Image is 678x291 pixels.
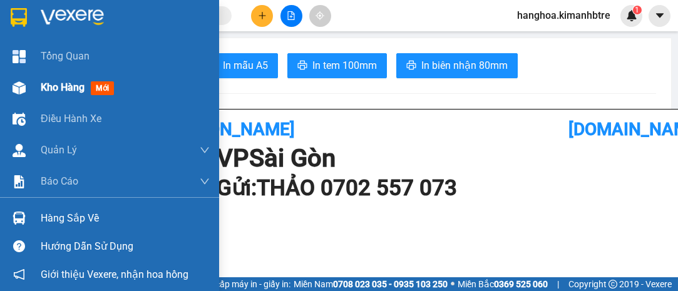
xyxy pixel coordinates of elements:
span: 6 RI [138,58,170,80]
span: Cung cấp máy in - giấy in: [193,277,290,291]
span: copyright [609,280,617,288]
span: 1 [635,6,639,14]
span: Giới thiệu Vexere, nhận hoa hồng [41,267,188,282]
img: warehouse-icon [13,144,26,157]
span: printer [297,60,307,72]
span: plus [258,11,267,20]
span: Báo cáo [41,173,78,189]
img: logo-vxr [11,8,27,27]
span: CR : [9,89,29,102]
span: Miền Bắc [458,277,548,291]
span: question-circle [13,240,25,252]
img: warehouse-icon [13,212,26,225]
span: Miền Nam [294,277,448,291]
strong: 0369 525 060 [494,279,548,289]
span: ⚪️ [451,282,455,287]
span: down [200,176,210,186]
span: Tổng Quan [41,48,90,64]
img: warehouse-icon [13,113,26,126]
div: 30.000 [9,88,113,103]
span: down [200,145,210,155]
img: warehouse-icon [13,81,26,94]
span: In mẫu A5 [223,58,268,73]
button: plus [251,5,273,27]
button: caret-down [649,5,670,27]
span: hanghoa.kimanhbtre [507,8,620,23]
img: icon-new-feature [626,10,637,21]
span: printer [406,60,416,72]
button: printerIn tem 100mm [287,53,387,78]
span: In biên nhận 80mm [421,58,508,73]
div: Chợ Lách [120,11,227,26]
span: | [557,277,559,291]
div: 0702557073 [11,41,111,58]
button: file-add [280,5,302,27]
div: THẢO [11,26,111,41]
div: SẮC [120,26,227,41]
img: solution-icon [13,175,26,188]
button: printerIn mẫu A5 [198,53,278,78]
div: Sài Gòn [11,11,111,26]
strong: 0708 023 035 - 0935 103 250 [333,279,448,289]
span: mới [91,81,114,95]
span: Kho hàng [41,81,85,93]
div: 0705235334 [120,41,227,58]
span: DĐ: [120,65,138,78]
div: Hàng sắp về [41,209,210,228]
span: In tem 100mm [312,58,377,73]
span: Điều hành xe [41,111,101,126]
button: printerIn biên nhận 80mm [396,53,518,78]
span: Gửi: [11,12,30,25]
span: aim [316,11,324,20]
span: Nhận: [120,12,150,25]
span: notification [13,268,25,280]
span: Quản Lý [41,142,77,158]
sup: 1 [633,6,642,14]
div: Hướng dẫn sử dụng [41,237,210,256]
button: aim [309,5,331,27]
img: dashboard-icon [13,50,26,63]
span: file-add [287,11,295,20]
span: caret-down [654,10,665,21]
